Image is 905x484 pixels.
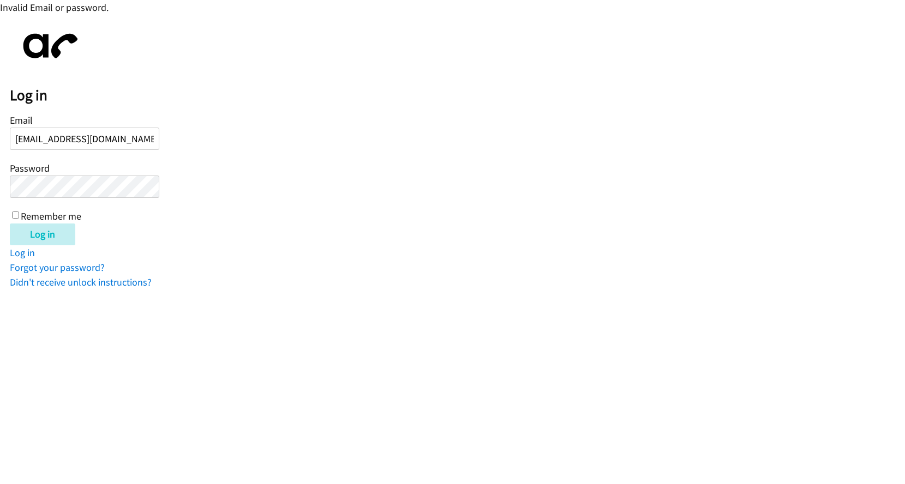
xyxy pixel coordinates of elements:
[10,246,35,259] a: Log in
[21,210,81,222] label: Remember me
[10,223,75,245] input: Log in
[10,114,33,126] label: Email
[10,162,50,174] label: Password
[10,25,86,68] img: aphone-8a226864a2ddd6a5e75d1ebefc011f4aa8f32683c2d82f3fb0802fe031f96514.svg
[10,261,105,274] a: Forgot your password?
[10,276,152,288] a: Didn't receive unlock instructions?
[10,86,905,105] h2: Log in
